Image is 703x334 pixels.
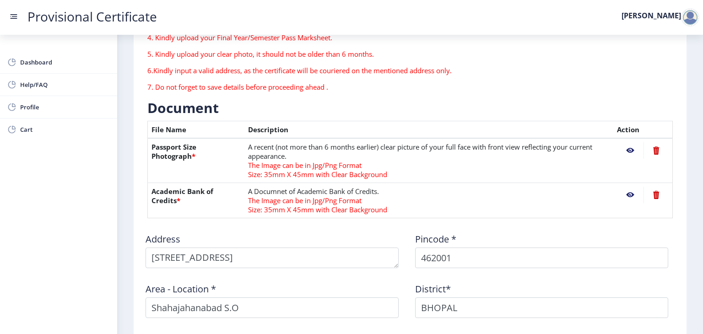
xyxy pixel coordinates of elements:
[244,183,613,218] td: A Documnet of Academic Bank of Credits.
[147,49,493,59] p: 5. Kindly upload your clear photo, it should not be older than 6 months.
[18,12,166,22] a: Provisional Certificate
[415,297,668,318] input: District
[244,138,613,183] td: A recent (not more than 6 months earlier) clear picture of your full face with front view reflect...
[147,66,493,75] p: 6.Kindly input a valid address, as the certificate will be couriered on the mentioned address only.
[20,124,110,135] span: Cart
[244,121,613,139] th: Description
[248,161,362,170] span: The Image can be in Jpg/Png Format
[248,205,387,214] span: Size: 35mm X 45mm with Clear Background
[415,248,668,268] input: Pincode
[617,187,644,203] nb-action: View File
[148,183,244,218] th: Academic Bank of Credits
[613,121,673,139] th: Action
[20,57,110,68] span: Dashboard
[617,142,644,159] nb-action: View File
[147,82,493,92] p: 7. Do not forget to save details before proceeding ahead .
[248,170,387,179] span: Size: 35mm X 45mm with Clear Background
[415,285,451,294] label: District*
[622,12,681,19] label: [PERSON_NAME]
[148,138,244,183] th: Passport Size Photograph
[147,99,673,117] h3: Document
[415,235,456,244] label: Pincode *
[644,187,669,203] nb-action: Delete File
[644,142,669,159] nb-action: Delete File
[20,102,110,113] span: Profile
[20,79,110,90] span: Help/FAQ
[146,297,399,318] input: Area - Location
[148,121,244,139] th: File Name
[146,235,180,244] label: Address
[146,285,216,294] label: Area - Location *
[248,196,362,205] span: The Image can be in Jpg/Png Format
[147,33,493,42] p: 4. Kindly upload your Final Year/Semester Pass Marksheet.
